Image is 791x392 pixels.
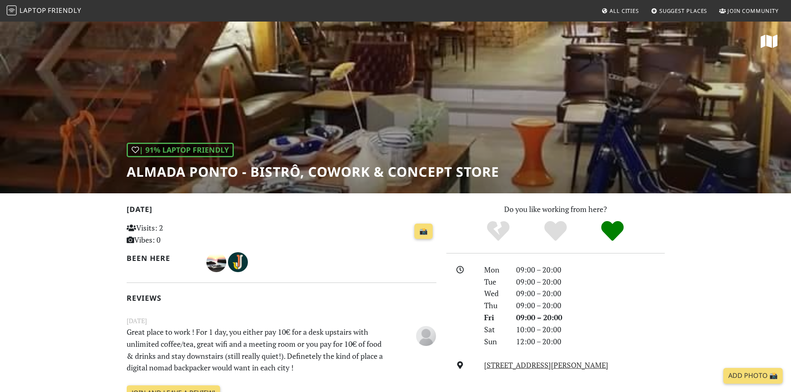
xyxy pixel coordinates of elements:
p: Visits: 2 Vibes: 0 [127,222,223,246]
div: | 91% Laptop Friendly [127,143,234,157]
span: Anonymous [416,330,436,340]
div: Fri [479,312,511,324]
div: Wed [479,287,511,299]
a: [STREET_ADDRESS][PERSON_NAME] [484,360,608,370]
div: No [470,220,527,243]
div: 09:00 – 20:00 [511,299,670,312]
div: Mon [479,264,511,276]
span: Nuno [206,256,228,266]
span: Laptop [20,6,47,15]
h1: Almada Ponto - Bistrô, Cowork & Concept Store [127,164,499,180]
span: Jennifer Ho [228,256,248,266]
div: 09:00 – 20:00 [511,287,670,299]
span: Suggest Places [659,7,708,15]
a: 📸 [414,224,433,239]
div: 09:00 – 20:00 [511,276,670,288]
div: Sat [479,324,511,336]
div: Sun [479,336,511,348]
div: 10:00 – 20:00 [511,324,670,336]
span: All Cities [610,7,639,15]
a: Suggest Places [648,3,711,18]
img: 3143-nuno.jpg [206,252,226,272]
p: Great place to work ! For 1 day, you either pay 10€ for a desk upstairs with unlimited coffee/tea... [122,326,388,374]
p: Do you like working from here? [446,203,665,215]
div: 09:00 – 20:00 [511,264,670,276]
img: LaptopFriendly [7,5,17,15]
a: Join Community [716,3,782,18]
div: Definitely! [584,220,641,243]
a: LaptopFriendly LaptopFriendly [7,4,81,18]
span: Friendly [48,6,81,15]
h2: [DATE] [127,205,436,217]
div: Yes [527,220,584,243]
img: blank-535327c66bd565773addf3077783bbfce4b00ec00e9fd257753287c682c7fa38.png [416,326,436,346]
a: Add Photo 📸 [723,368,783,384]
h2: Reviews [127,294,436,302]
div: Tue [479,276,511,288]
div: Thu [479,299,511,312]
a: All Cities [598,3,642,18]
div: 09:00 – 20:00 [511,312,670,324]
div: 12:00 – 20:00 [511,336,670,348]
h2: Been here [127,254,197,263]
span: Join Community [727,7,779,15]
img: 3159-jennifer.jpg [228,252,248,272]
small: [DATE] [122,316,441,326]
